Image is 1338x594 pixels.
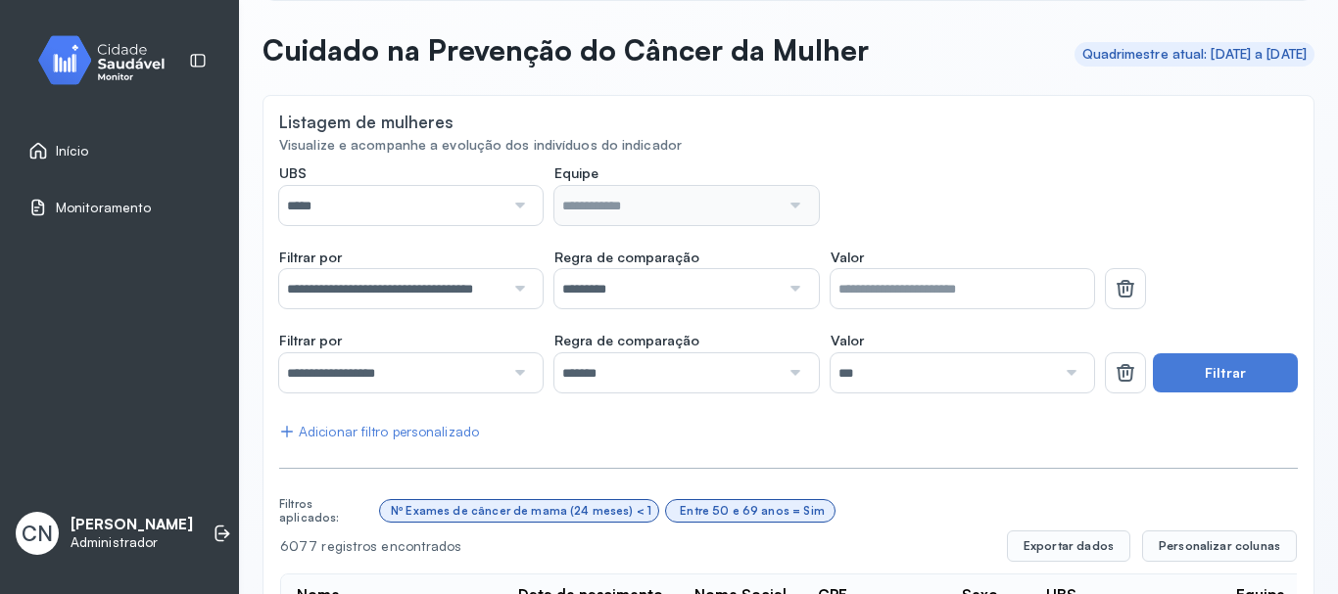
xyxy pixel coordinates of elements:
[21,31,197,89] img: monitor.svg
[279,112,454,132] div: Listagem de mulheres
[680,504,825,518] div: Entre 50 e 69 anos = Sim
[391,504,652,518] div: Nº Exames de câncer de mama (24 meses) < 1
[28,198,211,217] a: Monitoramento
[1159,538,1280,554] span: Personalizar colunas
[263,32,869,68] p: Cuidado na Prevenção do Câncer da Mulher
[279,332,342,349] span: Filtrar por
[279,497,372,525] div: Filtros aplicados:
[71,534,193,551] p: Administrador
[1082,46,1308,63] div: Quadrimestre atual: [DATE] a [DATE]
[554,332,699,349] span: Regra de comparação
[279,137,1298,154] div: Visualize e acompanhe a evolução dos indivíduos do indicador
[279,164,307,182] span: UBS
[831,249,864,266] span: Valor
[71,516,193,534] p: [PERSON_NAME]
[279,424,479,440] div: Adicionar filtro personalizado
[1142,530,1297,562] button: Personalizar colunas
[280,538,991,555] div: 6077 registros encontrados
[56,143,89,160] span: Início
[831,332,864,349] span: Valor
[56,200,151,216] span: Monitoramento
[1153,353,1298,392] button: Filtrar
[28,141,211,160] a: Início
[554,164,598,182] span: Equipe
[1007,530,1130,562] button: Exportar dados
[22,521,53,546] span: CN
[279,249,342,266] span: Filtrar por
[554,249,699,266] span: Regra de comparação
